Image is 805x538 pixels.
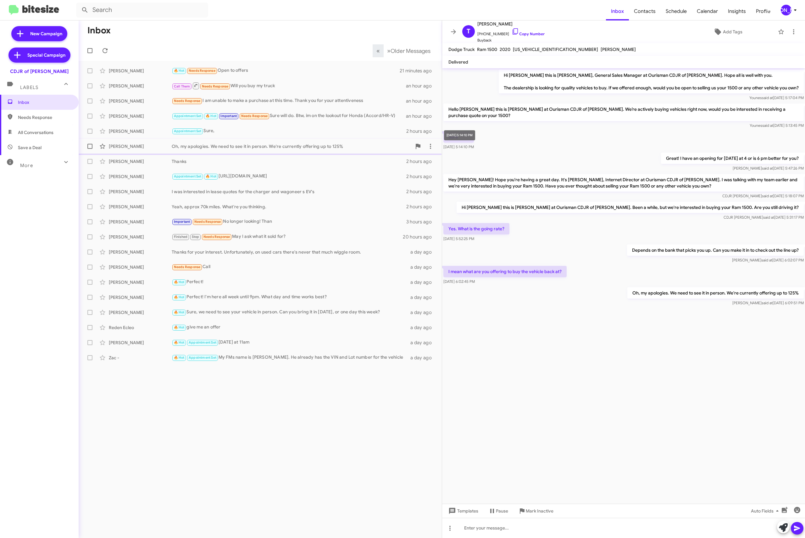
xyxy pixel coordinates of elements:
[410,324,437,331] div: a day ago
[513,47,598,52] span: [US_VEHICLE_IDENTIFICATION_NUMBER]
[109,143,172,149] div: [PERSON_NAME]
[406,219,437,225] div: 3 hours ago
[749,95,804,100] span: Younes [DATE] 5:17:04 PM
[448,59,468,65] span: Delivered
[206,114,216,118] span: 🔥 Hot
[723,26,742,37] span: Add Tags
[406,173,437,180] div: 2 hours ago
[109,294,172,300] div: [PERSON_NAME]
[172,278,410,286] div: Perfect!
[443,144,474,149] span: [DATE] 5:14:10 PM
[775,5,798,15] button: [PERSON_NAME]
[406,158,437,165] div: 2 hours ago
[750,123,804,128] span: Younes [DATE] 5:13:45 PM
[174,295,185,299] span: 🔥 Hot
[203,235,230,239] span: Needs Response
[109,83,172,89] div: [PERSON_NAME]
[109,68,172,74] div: [PERSON_NAME]
[30,31,62,37] span: New Campaign
[172,339,410,346] div: [DATE] at 11am
[781,5,791,15] div: [PERSON_NAME]
[8,48,70,63] a: Special Campaign
[109,264,172,270] div: [PERSON_NAME]
[762,95,773,100] span: said at
[220,114,237,118] span: Important
[172,354,410,361] div: My FMs name is [PERSON_NAME]. He already has the VIN and Lot number for the vehicle
[109,173,172,180] div: [PERSON_NAME]
[477,20,545,28] span: [PERSON_NAME]
[751,2,775,20] a: Profile
[410,309,437,316] div: a day ago
[627,287,804,299] p: Oh, my apologies. We need to see it in person. We're currently offering up to 125%
[241,114,268,118] span: Needs Response
[447,505,478,517] span: Templates
[172,188,406,195] div: I was interested in lease quotes for the charger and wagoneer s EV's
[18,114,71,120] span: Needs Response
[448,47,475,52] span: Dodge Truck
[109,219,172,225] div: [PERSON_NAME]
[109,339,172,346] div: [PERSON_NAME]
[410,339,437,346] div: a day ago
[606,2,629,20] a: Inbox
[172,143,412,149] div: Oh, my apologies. We need to see it in person. We're currently offering up to 125%
[172,204,406,210] div: Yeah, approx 70k miles. What're you thinking.
[373,44,384,57] button: Previous
[526,505,553,517] span: Mark Inactive
[172,82,406,90] div: Will you buy my truck
[629,2,661,20] a: Contacts
[194,220,221,224] span: Needs Response
[109,98,172,104] div: [PERSON_NAME]
[174,220,190,224] span: Important
[410,279,437,285] div: a day ago
[174,129,202,133] span: Appointment Set
[732,258,804,262] span: [PERSON_NAME] [DATE] 6:02:07 PM
[723,2,751,20] a: Insights
[172,158,406,165] div: Thanks
[18,99,71,105] span: Inbox
[444,130,475,140] div: [DATE] 5:14:10 PM
[443,279,475,284] span: [DATE] 6:02:45 PM
[443,236,474,241] span: [DATE] 5:52:25 PM
[391,48,430,54] span: Older Messages
[732,300,804,305] span: [PERSON_NAME] [DATE] 6:09:51 PM
[109,128,172,134] div: [PERSON_NAME]
[11,26,67,41] a: New Campaign
[373,44,434,57] nav: Page navigation example
[443,174,804,192] p: Hey [PERSON_NAME]! Hope you're having a great day. It's [PERSON_NAME], Internet Director at Ouris...
[467,26,470,36] span: T
[406,204,437,210] div: 2 hours ago
[109,309,172,316] div: [PERSON_NAME]
[172,173,406,180] div: [URL][DOMAIN_NAME]
[410,294,437,300] div: a day ago
[692,2,723,20] a: Calendar
[762,123,773,128] span: said at
[109,158,172,165] div: [PERSON_NAME]
[174,325,185,329] span: 🔥 Hot
[406,83,437,89] div: an hour ago
[10,68,69,75] div: CDJR of [PERSON_NAME]
[174,340,185,345] span: 🔥 Hot
[109,324,172,331] div: Reden Ecleo
[206,174,216,178] span: 🔥 Hot
[443,266,567,277] p: I mean what are you offering to buy the vehicle back at?
[189,356,216,360] span: Appointment Set
[172,249,410,255] div: Thanks for your interest. Unfortunately, on used cars there's never that much wiggle room.
[406,98,437,104] div: an hour ago
[172,67,400,74] div: Open to offers
[751,505,781,517] span: Auto Fields
[410,249,437,255] div: a day ago
[189,69,215,73] span: Needs Response
[443,223,509,234] p: Yes. What is the going rate?
[174,265,201,269] span: Needs Response
[400,68,437,74] div: 21 minutes ago
[762,166,773,171] span: said at
[109,249,172,255] div: [PERSON_NAME]
[383,44,434,57] button: Next
[172,127,406,135] div: Sure,
[172,263,410,271] div: Call
[27,52,65,58] span: Special Campaign
[172,294,410,301] div: Perfect! I'm here all week until 9pm. What day and time works best?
